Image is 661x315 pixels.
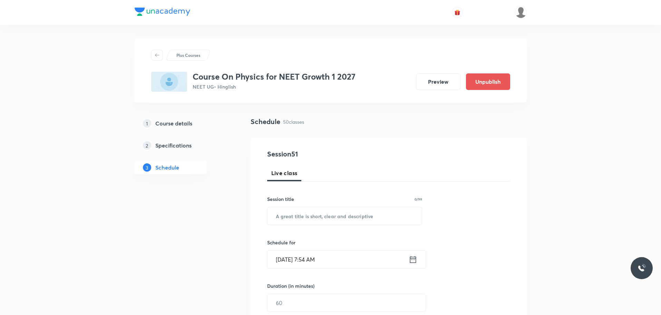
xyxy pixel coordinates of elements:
[268,294,426,312] input: 60
[193,83,356,90] p: NEET UG • Hinglish
[176,52,200,58] p: Plus Courses
[638,264,646,272] img: ttu
[155,163,179,172] h5: Schedule
[143,119,151,128] p: 1
[135,139,229,152] a: 2Specifications
[416,73,460,90] button: Preview
[135,8,190,18] a: Company Logo
[267,149,393,159] h4: Session 51
[454,9,460,16] img: avatar
[271,169,298,177] span: Live class
[135,8,190,16] img: Company Logo
[267,282,314,289] h6: Duration (in minutes)
[143,141,151,150] p: 2
[251,116,280,127] h4: Schedule
[452,7,463,18] button: avatar
[267,239,422,246] h6: Schedule for
[151,72,187,92] img: 77FEAEC8-EF2A-404C-98CA-EDE9BAB2625A_plus.png
[268,207,422,225] input: A great title is short, clear and descriptive
[515,7,527,18] img: Huzaiff
[415,197,422,201] p: 0/99
[466,73,510,90] button: Unpublish
[155,141,192,150] h5: Specifications
[193,72,356,82] h3: Course On Physics for NEET Growth 1 2027
[283,118,304,125] p: 50 classes
[267,195,294,203] h6: Session title
[155,119,192,128] h5: Course details
[135,116,229,130] a: 1Course details
[143,163,151,172] p: 3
